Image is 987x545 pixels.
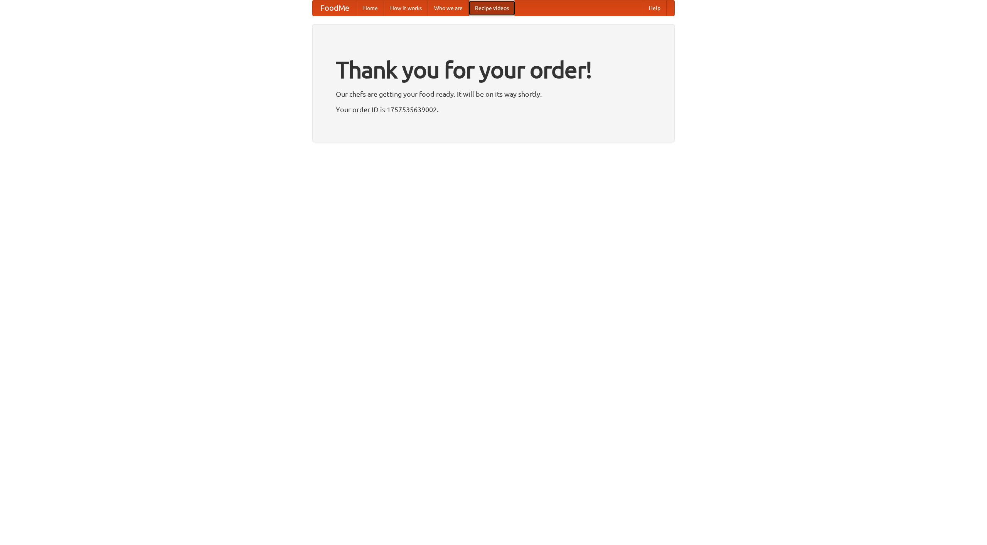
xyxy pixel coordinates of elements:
p: Our chefs are getting your food ready. It will be on its way shortly. [336,88,651,100]
a: Recipe videos [469,0,515,16]
a: How it works [384,0,428,16]
a: Home [357,0,384,16]
a: FoodMe [313,0,357,16]
a: Help [643,0,667,16]
h1: Thank you for your order! [336,51,651,88]
a: Who we are [428,0,469,16]
p: Your order ID is 1757535639002. [336,104,651,115]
